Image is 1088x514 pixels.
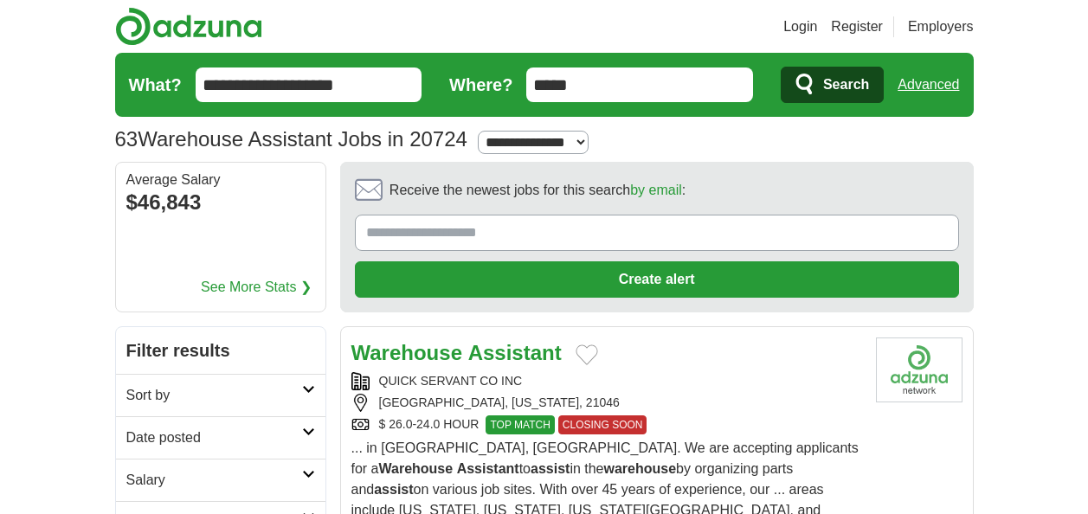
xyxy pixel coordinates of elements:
a: Warehouse Assistant [351,341,562,364]
div: QUICK SERVANT CO INC [351,372,862,390]
strong: warehouse [604,461,677,476]
strong: assist [531,461,570,476]
div: $46,843 [126,187,315,218]
h1: Warehouse Assistant Jobs in 20724 [115,127,467,151]
div: $ 26.0-24.0 HOUR [351,415,862,434]
strong: Warehouse [351,341,462,364]
button: Add to favorite jobs [576,344,598,365]
span: TOP MATCH [486,415,554,434]
label: Where? [449,72,512,98]
a: Login [783,16,817,37]
strong: assist [374,482,413,497]
strong: Warehouse [379,461,454,476]
a: See More Stats ❯ [201,277,312,298]
span: 63 [115,124,138,155]
a: Date posted [116,416,325,459]
div: [GEOGRAPHIC_DATA], [US_STATE], 21046 [351,394,862,412]
a: Employers [908,16,974,37]
div: Average Salary [126,173,315,187]
img: Adzuna logo [115,7,262,46]
strong: Assistant [468,341,562,364]
h2: Filter results [116,327,325,374]
img: Company logo [876,337,962,402]
h2: Salary [126,470,302,491]
label: What? [129,72,182,98]
a: Sort by [116,374,325,416]
a: by email [630,183,682,197]
strong: Assistant [457,461,519,476]
a: Salary [116,459,325,501]
span: CLOSING SOON [558,415,647,434]
a: Register [831,16,883,37]
span: Receive the newest jobs for this search : [389,180,686,201]
h2: Sort by [126,385,302,406]
h2: Date posted [126,427,302,448]
button: Create alert [355,261,959,298]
